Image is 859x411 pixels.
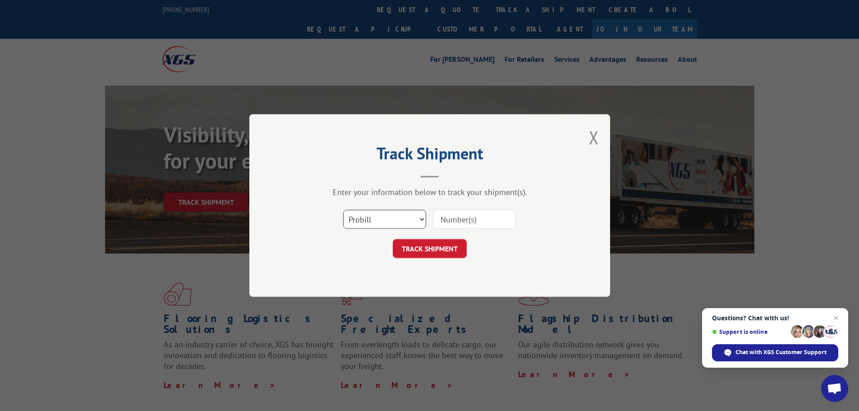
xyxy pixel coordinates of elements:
[821,375,848,402] div: Open chat
[712,328,788,335] span: Support is online
[831,313,841,323] span: Close chat
[393,239,467,258] button: TRACK SHIPMENT
[589,125,599,149] button: Close modal
[294,187,565,197] div: Enter your information below to track your shipment(s).
[433,210,516,229] input: Number(s)
[294,147,565,164] h2: Track Shipment
[735,348,827,356] span: Chat with XGS Customer Support
[712,314,838,322] span: Questions? Chat with us!
[712,344,838,361] div: Chat with XGS Customer Support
